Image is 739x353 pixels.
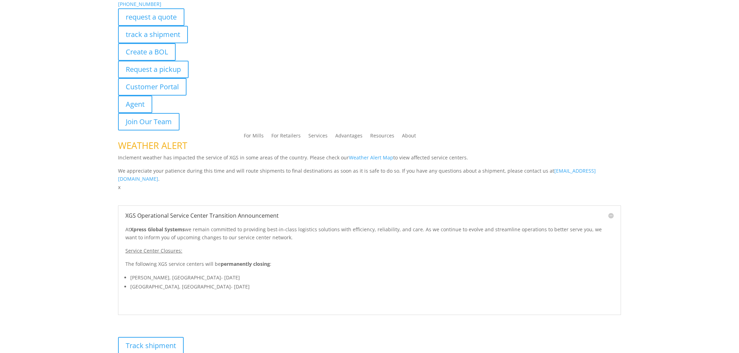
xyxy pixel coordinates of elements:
[118,26,188,43] a: track a shipment
[118,139,187,152] span: WEATHER ALERT
[118,61,189,78] a: Request a pickup
[118,1,161,7] a: [PHONE_NUMBER]
[125,225,614,247] p: At we remain committed to providing best-in-class logistics solutions with efficiency, reliabilit...
[118,153,621,167] p: Inclement weather has impacted the service of XGS in some areas of the country. Please check our ...
[125,260,614,273] p: The following XGS service centers will be :
[130,226,185,233] strong: Xpress Global Systems
[118,78,186,96] a: Customer Portal
[349,154,393,161] a: Weather Alert Map
[118,43,176,61] a: Create a BOL
[130,273,614,282] li: [PERSON_NAME], [GEOGRAPHIC_DATA]- [DATE]
[271,133,301,141] a: For Retailers
[308,133,328,141] a: Services
[118,167,621,183] p: We appreciate your patience during this time and will route shipments to final destinations as so...
[125,247,182,254] u: Service Center Closures:
[244,133,264,141] a: For Mills
[335,133,363,141] a: Advantages
[118,96,152,113] a: Agent
[118,113,180,130] a: Join Our Team
[118,316,274,322] b: Visibility, transparency, and control for your entire supply chain.
[118,8,184,26] a: request a quote
[402,133,416,141] a: About
[221,261,270,267] strong: permanently closing
[118,183,621,191] p: x
[370,133,394,141] a: Resources
[125,213,614,218] h5: XGS Operational Service Center Transition Announcement
[130,282,614,291] li: [GEOGRAPHIC_DATA], [GEOGRAPHIC_DATA]- [DATE]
